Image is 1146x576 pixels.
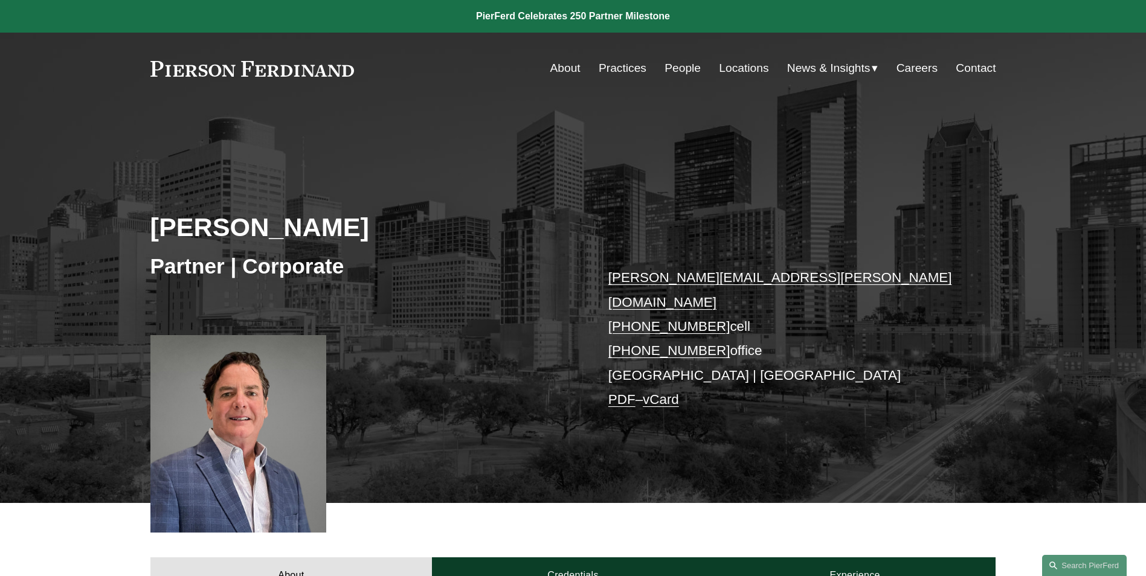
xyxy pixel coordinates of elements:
[150,253,573,280] h3: Partner | Corporate
[643,392,679,407] a: vCard
[608,392,636,407] a: PDF
[897,57,938,80] a: Careers
[1042,555,1127,576] a: Search this site
[787,58,871,79] span: News & Insights
[608,319,730,334] a: [PHONE_NUMBER]
[550,57,581,80] a: About
[150,211,573,243] h2: [PERSON_NAME]
[665,57,701,80] a: People
[956,57,996,80] a: Contact
[599,57,646,80] a: Practices
[608,266,961,412] p: cell office [GEOGRAPHIC_DATA] | [GEOGRAPHIC_DATA] –
[608,343,730,358] a: [PHONE_NUMBER]
[608,270,952,309] a: [PERSON_NAME][EMAIL_ADDRESS][PERSON_NAME][DOMAIN_NAME]
[787,57,878,80] a: folder dropdown
[719,57,768,80] a: Locations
